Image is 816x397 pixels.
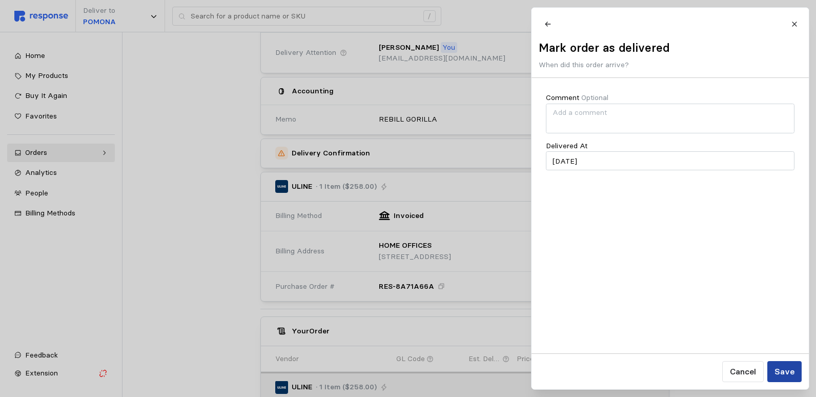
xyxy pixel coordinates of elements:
[767,361,801,382] button: Save
[546,92,608,104] p: Comment
[722,361,763,382] button: Cancel
[581,93,608,102] span: Optional
[539,59,669,71] p: When did this order arrive?
[774,365,794,378] p: Save
[539,40,669,56] h2: Mark order as delivered
[546,141,587,152] p: Delivered At
[729,365,756,378] p: Cancel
